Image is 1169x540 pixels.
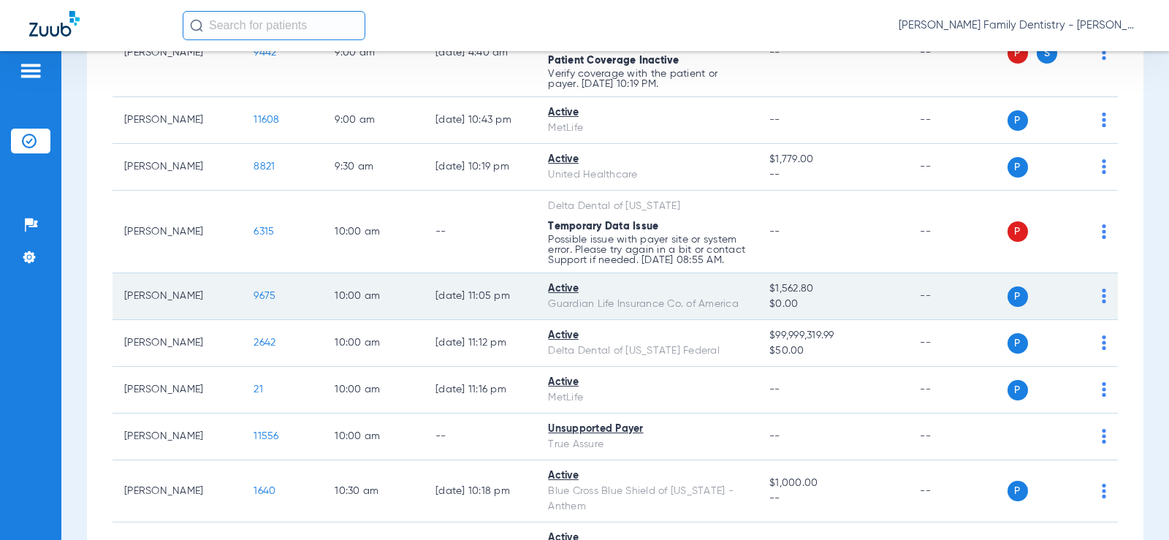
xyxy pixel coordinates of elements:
[1096,470,1169,540] iframe: Chat Widget
[113,191,242,273] td: [PERSON_NAME]
[113,144,242,191] td: [PERSON_NAME]
[424,97,536,144] td: [DATE] 10:43 PM
[899,18,1140,33] span: [PERSON_NAME] Family Dentistry - [PERSON_NAME] Family Dentistry
[1037,43,1057,64] span: S
[183,11,365,40] input: Search for patients
[908,460,1007,522] td: --
[323,144,424,191] td: 9:30 AM
[548,484,746,514] div: Blue Cross Blue Shield of [US_STATE] - Anthem
[1008,221,1028,242] span: P
[424,273,536,320] td: [DATE] 11:05 PM
[323,320,424,367] td: 10:00 AM
[1102,224,1106,239] img: group-dot-blue.svg
[424,320,536,367] td: [DATE] 11:12 PM
[769,476,896,491] span: $1,000.00
[424,414,536,460] td: --
[424,191,536,273] td: --
[1008,157,1028,178] span: P
[424,9,536,97] td: [DATE] 4:40 AM
[323,191,424,273] td: 10:00 AM
[769,152,896,167] span: $1,779.00
[254,161,275,172] span: 8821
[548,297,746,312] div: Guardian Life Insurance Co. of America
[254,384,263,395] span: 21
[1008,286,1028,307] span: P
[113,9,242,97] td: [PERSON_NAME]
[548,105,746,121] div: Active
[1008,43,1028,64] span: P
[769,167,896,183] span: --
[908,414,1007,460] td: --
[323,273,424,320] td: 10:00 AM
[548,281,746,297] div: Active
[1008,481,1028,501] span: P
[1008,380,1028,400] span: P
[323,460,424,522] td: 10:30 AM
[254,431,278,441] span: 11556
[548,152,746,167] div: Active
[908,320,1007,367] td: --
[254,486,275,496] span: 1640
[908,367,1007,414] td: --
[548,468,746,484] div: Active
[548,167,746,183] div: United Healthcare
[769,297,896,312] span: $0.00
[908,144,1007,191] td: --
[190,19,203,32] img: Search Icon
[113,273,242,320] td: [PERSON_NAME]
[254,291,275,301] span: 9675
[769,281,896,297] span: $1,562.80
[424,460,536,522] td: [DATE] 10:18 PM
[323,97,424,144] td: 9:00 AM
[254,338,275,348] span: 2642
[254,115,279,125] span: 11608
[769,431,780,441] span: --
[254,47,276,58] span: 9442
[769,115,780,125] span: --
[29,11,80,37] img: Zuub Logo
[908,9,1007,97] td: --
[424,367,536,414] td: [DATE] 11:16 PM
[1102,382,1106,397] img: group-dot-blue.svg
[1102,159,1106,174] img: group-dot-blue.svg
[113,460,242,522] td: [PERSON_NAME]
[769,328,896,343] span: $99,999,319.99
[908,273,1007,320] td: --
[769,227,780,237] span: --
[1102,335,1106,350] img: group-dot-blue.svg
[254,227,274,237] span: 6315
[548,437,746,452] div: True Assure
[769,47,780,58] span: --
[323,367,424,414] td: 10:00 AM
[548,69,746,89] p: Verify coverage with the patient or payer. [DATE] 10:19 PM.
[548,375,746,390] div: Active
[1008,110,1028,131] span: P
[113,367,242,414] td: [PERSON_NAME]
[548,221,658,232] span: Temporary Data Issue
[548,390,746,406] div: MetLife
[908,97,1007,144] td: --
[113,414,242,460] td: [PERSON_NAME]
[548,422,746,437] div: Unsupported Payer
[548,199,746,214] div: Delta Dental of [US_STATE]
[19,62,42,80] img: hamburger-icon
[1102,289,1106,303] img: group-dot-blue.svg
[548,56,679,66] span: Patient Coverage Inactive
[548,343,746,359] div: Delta Dental of [US_STATE] Federal
[769,491,896,506] span: --
[113,97,242,144] td: [PERSON_NAME]
[113,320,242,367] td: [PERSON_NAME]
[548,328,746,343] div: Active
[323,9,424,97] td: 9:00 AM
[769,384,780,395] span: --
[1102,45,1106,60] img: group-dot-blue.svg
[769,343,896,359] span: $50.00
[548,121,746,136] div: MetLife
[1102,429,1106,444] img: group-dot-blue.svg
[548,235,746,265] p: Possible issue with payer site or system error. Please try again in a bit or contact Support if n...
[1008,333,1028,354] span: P
[1102,113,1106,127] img: group-dot-blue.svg
[323,414,424,460] td: 10:00 AM
[908,191,1007,273] td: --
